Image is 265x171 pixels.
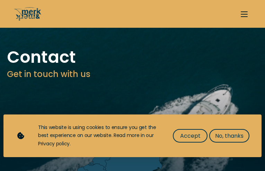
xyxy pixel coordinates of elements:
a: Privacy policy [38,140,70,147]
button: Accept [173,129,207,143]
span: No, thanks [215,131,244,140]
div: This website is using cookies to ensure you get the best experience on our website. Read more in ... [38,123,159,148]
button: No, thanks [209,129,249,143]
h3: Get in touch with us [7,68,258,80]
span: Accept [180,131,201,140]
h1: Contact [7,49,258,66]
